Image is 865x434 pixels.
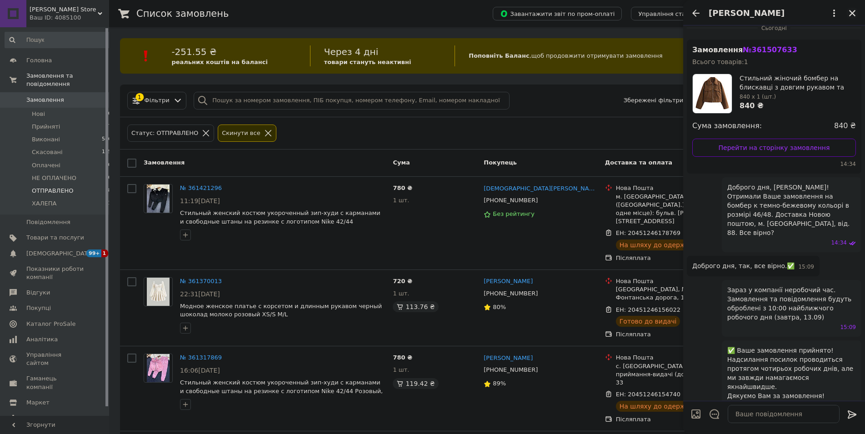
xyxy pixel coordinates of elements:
[220,129,262,138] div: Cкинути все
[840,324,856,331] span: 15:09 12.09.2025
[135,93,144,101] div: 1
[616,193,743,226] div: м. [GEOGRAPHIC_DATA] ([GEOGRAPHIC_DATA].), №8 (до 30 кг на одне місце): бульв. [PERSON_NAME][STRE...
[393,159,410,166] span: Cума
[631,7,715,20] button: Управління статусами
[26,304,51,312] span: Покупці
[32,161,60,170] span: Оплачені
[692,121,762,131] span: Сума замовлення:
[32,174,76,182] span: НЕ ОПЛАЧЕНО
[26,96,64,104] span: Замовлення
[743,45,797,54] span: № 361507633
[493,210,535,217] span: Без рейтингу
[144,277,173,306] a: Фото товару
[740,101,764,110] span: 840 ₴
[616,229,680,236] span: ЕН: 20451246178769
[144,159,185,166] span: Замовлення
[616,316,680,327] div: Готово до видачі
[616,239,709,250] div: На шляху до одержувача
[26,234,84,242] span: Товари та послуги
[616,391,680,398] span: ЕН: 20451246154740
[847,8,858,19] button: Закрити
[709,408,720,420] button: Відкрити шаблони відповідей
[108,110,111,118] span: 0
[624,96,685,105] span: Збережені фільтри:
[324,46,379,57] span: Через 4 дні
[834,121,856,131] span: 840 ₴
[108,200,111,208] span: 1
[144,184,173,213] a: Фото товару
[616,254,743,262] div: Післяплата
[605,159,672,166] span: Доставка та оплата
[616,330,743,339] div: Післяплата
[194,92,510,110] input: Пошук за номером замовлення, ПІБ покупця, номером телефону, Email, номером накладної
[108,161,111,170] span: 0
[616,285,743,302] div: [GEOGRAPHIC_DATA], №133 (до 30 кг): Фонтанська дорога, 118
[26,414,73,422] span: Налаштування
[616,277,743,285] div: Нова Пошта
[26,335,58,344] span: Аналітика
[493,380,506,387] span: 89%
[693,74,732,113] img: 6828335831_w100_h100_stilnyj-zhenskij-bomber.jpg
[144,354,173,383] a: Фото товару
[147,278,170,306] img: Фото товару
[180,290,220,298] span: 22:31[DATE]
[32,135,60,144] span: Виконані
[26,56,52,65] span: Головна
[482,288,540,299] div: [PHONE_NUMBER]
[484,159,517,166] span: Покупець
[690,8,701,19] button: Назад
[26,72,109,88] span: Замовлення та повідомлення
[180,197,220,205] span: 11:19[DATE]
[171,59,268,65] b: реальних коштів на балансі
[108,174,111,182] span: 0
[102,135,111,144] span: 546
[692,58,748,65] span: Всього товарів: 1
[105,187,111,195] span: 18
[393,301,438,312] div: 113.76 ₴
[616,401,709,412] div: На шляху до одержувача
[32,123,60,131] span: Прийняті
[692,261,795,271] span: Доброго дня, так, все вірно.✅
[145,96,170,105] span: Фільтри
[616,306,680,313] span: ЕН: 20451246156022
[324,59,411,65] b: товари стануть неактивні
[393,378,438,389] div: 119.42 ₴
[393,366,409,373] span: 1 шт.
[102,148,111,156] span: 125
[798,263,814,271] span: 15:09 12.09.2025
[32,148,63,156] span: Скасовані
[709,7,785,19] span: [PERSON_NAME]
[26,265,84,281] span: Показники роботи компанії
[482,195,540,206] div: [PHONE_NUMBER]
[26,289,50,297] span: Відгуки
[30,5,98,14] span: Wanda Store
[393,278,412,284] span: 720 ₴
[171,46,216,57] span: -251.55 ₴
[108,123,111,131] span: 7
[393,354,412,361] span: 780 ₴
[180,210,380,225] a: Стильный женский костюм укороченный зип-худи с карманами и свободные штаны на резинке с логотипом...
[180,303,382,318] a: Модное женское платье с корсетом и длинным рукавом черный шоколад молоко розовый XS/S M/L
[180,354,222,361] a: № 361317869
[740,74,856,92] span: Стильний жіночий бомбер на блискавці з довгим рукавом та накладники кишенями на грудях сірий чорн...
[30,14,109,22] div: Ваш ID: 4085100
[493,304,506,310] span: 80%
[709,7,840,19] button: [PERSON_NAME]
[727,346,856,400] span: ✅ Ваше замовлення прийнято! Надсилання посилок проводиться протягом чотирьох робочих днів, але ми...
[831,239,847,247] span: 14:34 12.09.2025
[180,278,222,284] a: № 361370013
[26,218,70,226] span: Повідомлення
[692,45,797,54] span: Замовлення
[180,185,222,191] a: № 361421296
[147,185,170,213] img: Фото товару
[740,94,776,100] span: 840 x 1 (шт.)
[32,200,56,208] span: ХАЛЕПА
[130,129,200,138] div: Статус: ОТПРАВЛЕНО
[180,379,383,403] span: Стильный женский костюм укороченный зип-худи с карманами и свободные штаны на резинке с логотипом...
[26,374,84,391] span: Гаманець компанії
[727,183,856,237] span: Доброго дня, [PERSON_NAME]! Отримали Ваше замовлення на бомбер к темно-бежевому кольорі в розмірі...
[180,367,220,374] span: 16:06[DATE]
[393,197,409,204] span: 1 шт.
[101,249,109,257] span: 1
